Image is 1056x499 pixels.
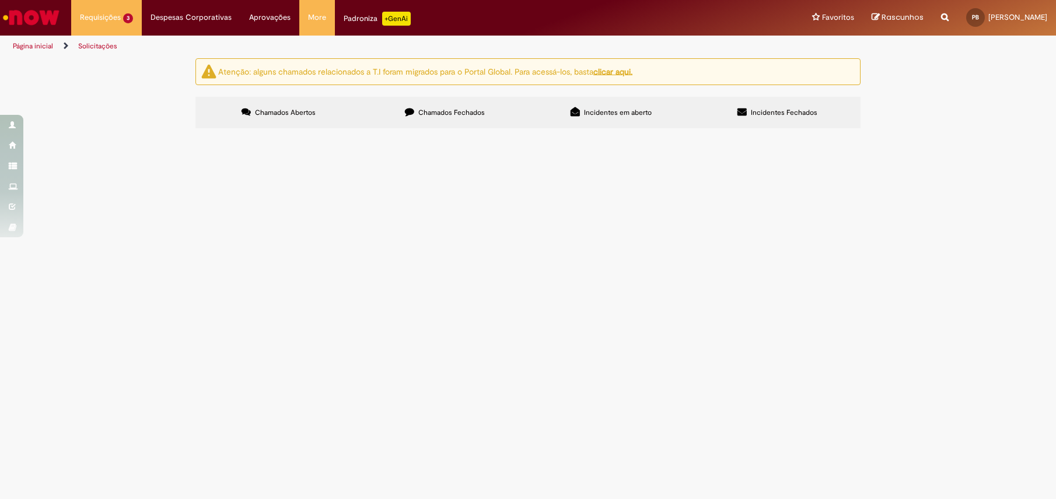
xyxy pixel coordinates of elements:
[78,41,117,51] a: Solicitações
[822,12,854,23] span: Favoritos
[751,108,817,117] span: Incidentes Fechados
[988,12,1047,22] span: [PERSON_NAME]
[418,108,485,117] span: Chamados Fechados
[382,12,411,26] p: +GenAi
[255,108,316,117] span: Chamados Abertos
[872,12,924,23] a: Rascunhos
[972,13,979,21] span: PB
[584,108,652,117] span: Incidentes em aberto
[123,13,133,23] span: 3
[882,12,924,23] span: Rascunhos
[151,12,232,23] span: Despesas Corporativas
[344,12,411,26] div: Padroniza
[9,36,695,57] ul: Trilhas de página
[13,41,53,51] a: Página inicial
[308,12,326,23] span: More
[218,66,632,76] ng-bind-html: Atenção: alguns chamados relacionados a T.I foram migrados para o Portal Global. Para acessá-los,...
[593,66,632,76] a: clicar aqui.
[80,12,121,23] span: Requisições
[1,6,61,29] img: ServiceNow
[249,12,291,23] span: Aprovações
